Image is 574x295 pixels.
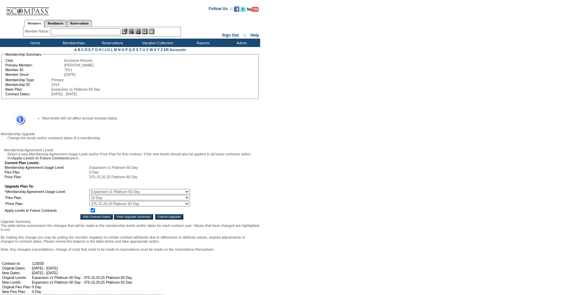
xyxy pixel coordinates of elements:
[2,271,31,275] td: New Dates:
[1,247,259,251] div: Note: Any changes (cancellations, change of cost) that need to be made to reservations must be ma...
[2,276,31,280] td: Original Levels:
[32,285,132,289] td: 0 Day
[15,39,54,47] td: Home
[5,175,89,179] td: Price Plan
[1,235,259,243] p: By making this change you may be putting the member negative on certain contract attributes due t...
[44,20,67,27] a: Residences
[183,39,222,47] td: Reports
[114,48,117,52] a: M
[12,156,69,160] i: Apply Levels to Future Contracts
[2,280,31,284] td: New Levels:
[32,290,132,294] td: 0 Day
[1,132,259,136] div: Membership Upgrade
[92,48,94,52] a: F
[209,6,233,14] td: Follow Us ::
[104,48,106,52] a: J
[74,48,77,52] a: A
[2,285,31,289] td: Original Flex Plan:
[5,58,63,62] td: Club:
[114,214,153,219] input: View Upgrade Summary
[133,48,135,52] a: R
[54,39,92,47] td: Memberships
[5,189,89,194] td: *Membership Agreement Usage Level:
[89,175,138,179] span: 375-15,20,25 Platinum 60 Day
[118,48,121,52] a: N
[81,48,84,52] a: C
[85,48,88,52] a: D
[135,29,141,34] img: Impersonate
[1,224,259,232] p: The table below summarizes the changes that will be made to the membership levels and/or dates fo...
[2,261,31,265] td: Contract Id:
[5,161,190,165] td: Current Plan Levels:
[129,48,131,52] a: Q
[5,92,51,96] td: Contract Dates:
[5,165,89,169] td: Membership Agreement Usage Level:
[4,152,259,160] div: Select a new Membership Agreement Usage Level and/or Price Plan for this contract. If the new lev...
[5,72,63,77] td: Member Since:
[164,48,186,52] a: ER Accounts
[5,87,51,91] td: Base Plan:
[5,195,89,200] td: *Flex Plan:
[150,48,153,52] a: W
[157,48,160,52] a: Y
[102,48,103,52] a: I
[80,214,113,219] input: Edit Contract Dates
[155,214,183,219] input: Cancel Upgrade
[42,116,249,120] li: New levels will not affect annual renewal status.
[5,68,63,72] td: Member ID:
[222,33,239,38] a: Sign Out
[1,219,259,224] div: Upgrade Summary
[111,48,113,52] a: L
[32,271,132,275] td: [DATE] - [DATE]
[247,7,259,12] img: Subscribe to our YouTube Channel
[32,266,132,270] td: [DATE] - [DATE]
[5,170,89,174] td: Flex Plan
[234,8,239,12] a: Become our fan on Facebook
[149,29,154,34] img: b_calculator.gif
[64,72,76,77] span: [DATE]
[222,39,260,47] td: Admin
[247,8,259,12] a: Subscribe to our YouTube Channel
[32,280,132,284] td: Expansion v1 Platinum 60 Day - 375-15,20,25 Platinum 60 Day
[51,92,77,96] span: [DATE] - [DATE]
[122,29,128,34] img: b_edit.gif
[122,48,124,52] a: O
[89,170,99,174] span: 0 Day
[6,2,49,15] img: Compass Home
[129,29,134,34] img: View
[5,184,190,188] td: Upgrade Plan To:
[25,29,51,34] div: Member Name:
[240,8,246,12] a: Follow us on Twitter
[2,290,31,294] td: New Flex Plan:
[51,87,100,91] span: Expansion v1 Platinum 60 Day
[136,48,138,52] a: S
[64,58,93,62] span: Exclusive Resorts
[131,39,183,47] td: Vacation Collection
[5,201,89,206] td: *Price Plan:
[88,48,91,52] a: E
[234,6,239,12] img: Become our fan on Facebook
[4,148,259,152] div: Membership Agreement Levels
[5,207,89,213] td: Apply Levels to Future Contracts:
[5,78,51,82] td: Membership Type:
[78,48,80,52] a: B
[95,48,98,52] a: G
[89,165,138,169] span: Expansion v1 Platinum 60 Day
[5,83,51,87] td: Membership ID:
[5,52,42,56] legend: Membership Summary
[2,266,31,270] td: Original Dates:
[64,63,94,67] span: [PERSON_NAME]
[64,68,72,72] span: 7011
[51,78,64,82] span: Primary
[250,33,259,38] a: Help
[24,20,45,27] a: Members
[126,48,128,52] a: P
[32,261,132,265] td: 123030
[92,39,131,47] td: Reservations
[99,48,101,52] a: H
[143,48,145,52] a: U
[67,20,92,27] a: Reservations
[146,48,149,52] a: V
[160,48,163,52] a: Z
[240,6,246,12] img: Follow us on Twitter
